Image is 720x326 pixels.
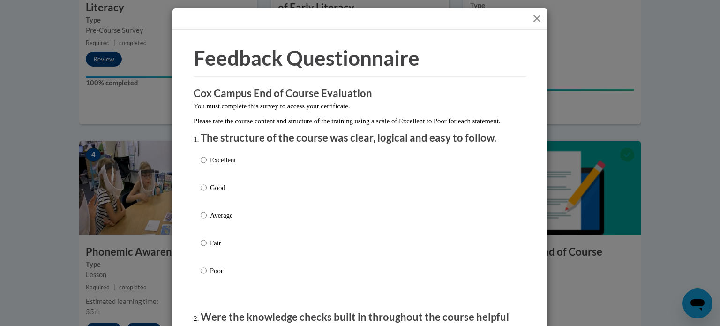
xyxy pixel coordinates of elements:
p: Average [210,210,236,220]
input: Fair [201,238,207,248]
input: Good [201,182,207,193]
p: Good [210,182,236,193]
button: Close [531,13,543,24]
p: You must complete this survey to access your certificate. [194,101,526,111]
span: Feedback Questionnaire [194,45,420,70]
input: Excellent [201,155,207,165]
p: Please rate the course content and structure of the training using a scale of Excellent to Poor f... [194,116,526,126]
h3: Cox Campus End of Course Evaluation [194,86,526,101]
p: Poor [210,265,236,276]
p: Excellent [210,155,236,165]
p: Fair [210,238,236,248]
input: Poor [201,265,207,276]
p: The structure of the course was clear, logical and easy to follow. [201,131,519,145]
input: Average [201,210,207,220]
